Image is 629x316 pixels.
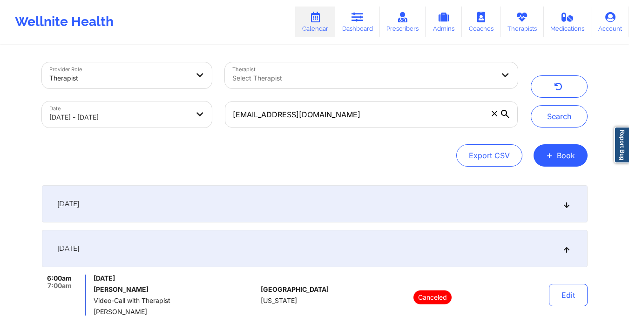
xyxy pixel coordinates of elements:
a: Therapists [500,7,544,37]
a: Coaches [462,7,500,37]
span: 7:00am [47,282,72,289]
button: Export CSV [456,144,522,167]
button: Search [531,105,588,128]
span: [PERSON_NAME] [94,308,257,316]
div: [DATE] - [DATE] [49,107,189,128]
div: Therapist [49,68,189,88]
p: Canceled [413,290,452,304]
span: [DATE] [57,199,79,208]
button: +Book [534,144,588,167]
span: [DATE] [94,275,257,282]
button: Edit [549,284,588,306]
span: [GEOGRAPHIC_DATA] [261,286,329,293]
span: Video-Call with Therapist [94,297,257,304]
a: Calendar [295,7,335,37]
a: Admins [426,7,462,37]
h6: [PERSON_NAME] [94,286,257,293]
a: Report Bug [614,127,629,163]
span: + [546,153,553,158]
a: Medications [544,7,592,37]
span: [US_STATE] [261,297,297,304]
a: Prescribers [380,7,426,37]
span: [DATE] [57,244,79,253]
a: Dashboard [335,7,380,37]
span: 6:00am [47,275,72,282]
a: Account [591,7,629,37]
input: Search by patient email [225,101,517,128]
